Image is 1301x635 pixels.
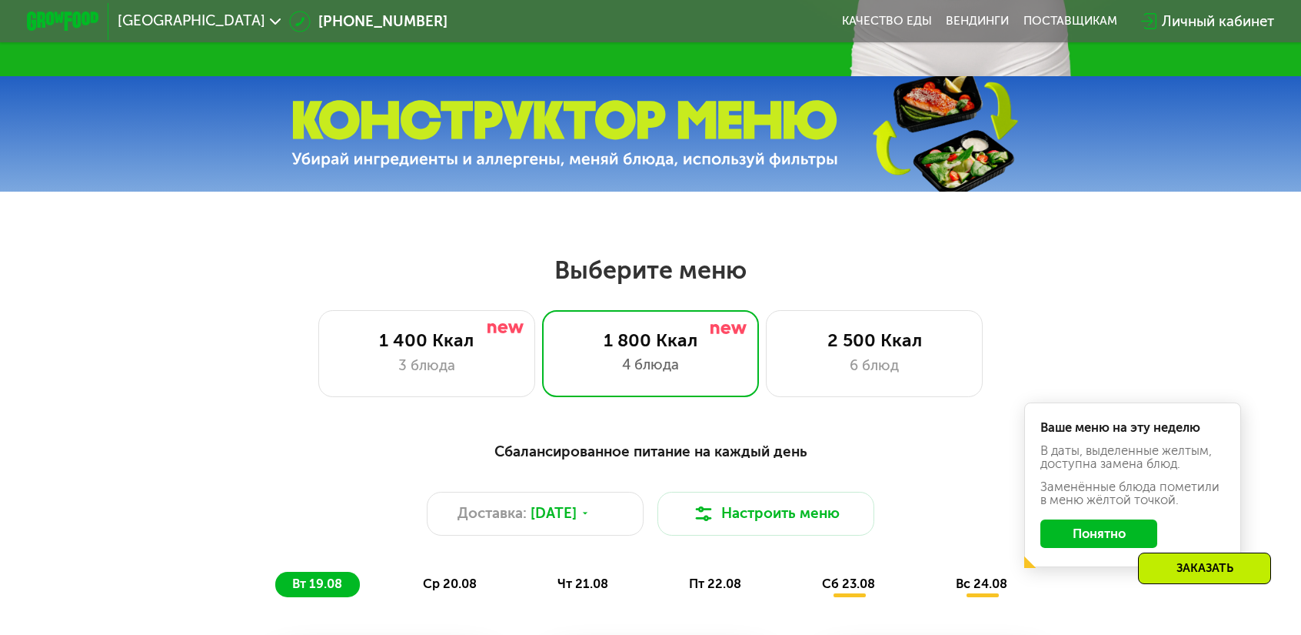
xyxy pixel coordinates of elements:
[1162,11,1274,32] div: Личный кабинет
[337,329,516,351] div: 1 400 Ккал
[115,440,1185,463] div: Сбалансированное питание на каждый день
[785,329,964,351] div: 2 500 Ккал
[561,329,740,351] div: 1 800 Ккал
[292,577,342,591] span: вт 19.08
[842,14,932,28] a: Качество еды
[1040,422,1225,434] div: Ваше меню на эту неделю
[785,355,964,376] div: 6 блюд
[1040,445,1225,470] div: В даты, выделенные желтым, доступна замена блюд.
[822,577,875,591] span: сб 23.08
[557,577,608,591] span: чт 21.08
[1040,481,1225,506] div: Заменённые блюда пометили в меню жёлтой точкой.
[531,503,577,524] span: [DATE]
[657,492,874,535] button: Настроить меню
[423,577,477,591] span: ср 20.08
[1023,14,1117,28] div: поставщикам
[458,503,527,524] span: Доставка:
[337,355,516,376] div: 3 блюда
[561,354,740,376] div: 4 блюда
[1138,553,1271,584] div: Заказать
[689,577,741,591] span: пт 22.08
[289,11,448,32] a: [PHONE_NUMBER]
[956,577,1007,591] span: вс 24.08
[118,14,265,28] span: [GEOGRAPHIC_DATA]
[1040,520,1156,549] button: Понятно
[58,255,1243,286] h2: Выберите меню
[946,14,1009,28] a: Вендинги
